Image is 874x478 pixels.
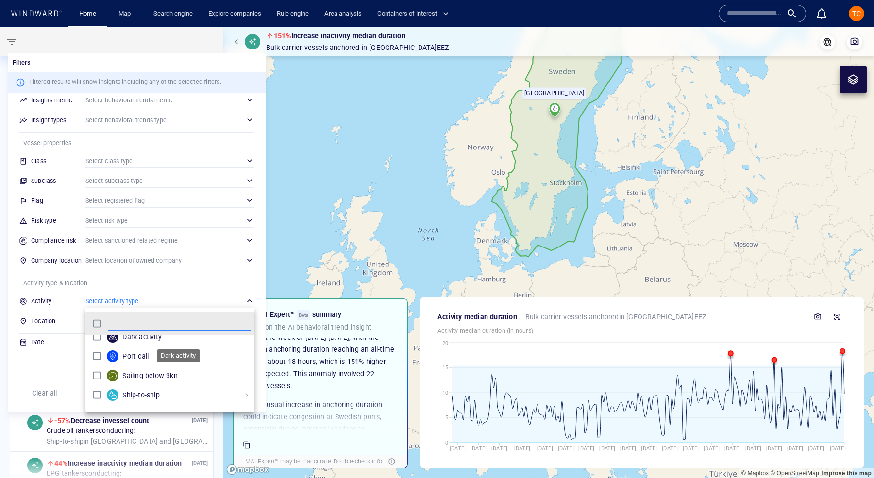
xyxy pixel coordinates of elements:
[122,350,149,362] p: Port call
[122,331,162,343] p: Dark activity
[122,370,177,381] p: Sailing below 3kn
[107,370,251,381] div: Sailing below 3kn
[85,335,254,408] div: grid
[122,389,159,401] p: Ship-to-ship
[107,350,251,362] div: Port call
[833,434,867,471] iframe: Chat
[107,389,159,401] div: Ship-to-ship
